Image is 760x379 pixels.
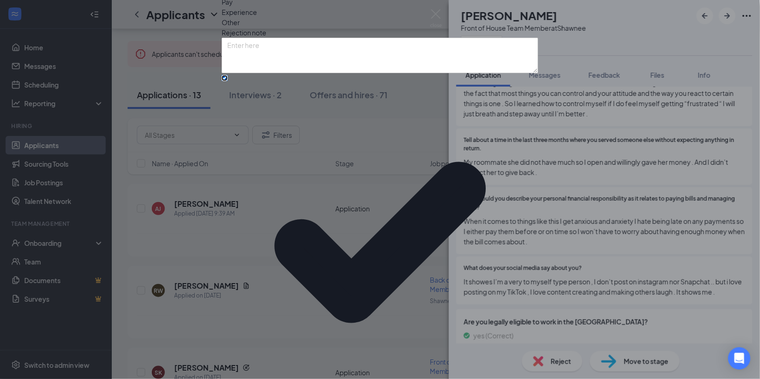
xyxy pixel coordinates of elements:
span: Experience [222,7,257,17]
input: Send rejection message [222,75,228,81]
div: Open Intercom Messenger [728,347,751,370]
span: Rejection note [222,28,266,37]
span: Other [222,17,240,27]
